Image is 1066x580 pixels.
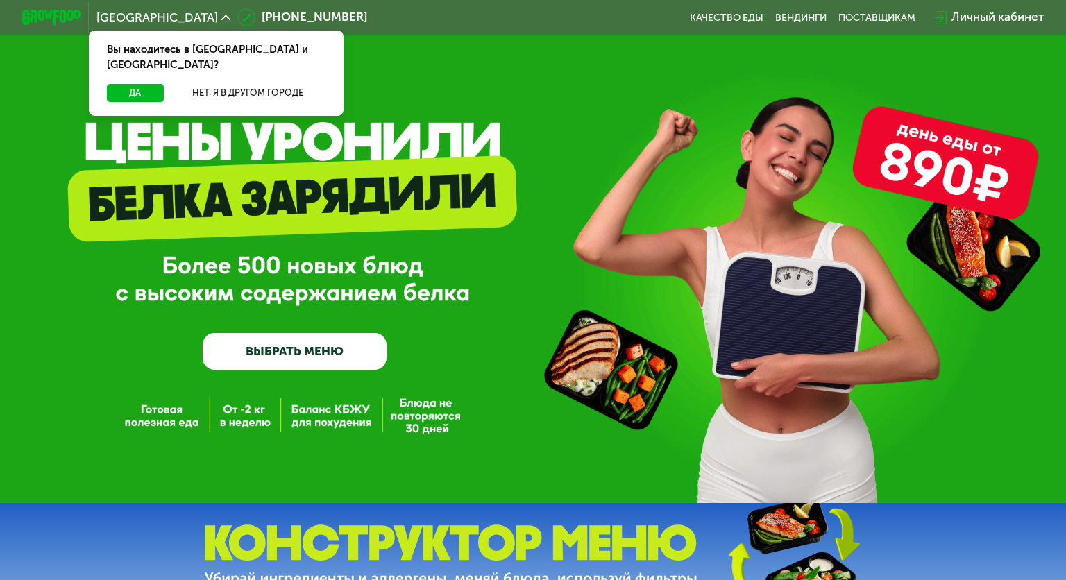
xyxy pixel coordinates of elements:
[89,31,344,84] div: Вы находитесь в [GEOGRAPHIC_DATA] и [GEOGRAPHIC_DATA]?
[690,12,763,24] a: Качество еды
[107,84,164,102] button: Да
[951,8,1044,26] div: Личный кабинет
[96,12,218,24] span: [GEOGRAPHIC_DATA]
[838,12,915,24] div: поставщикам
[237,8,366,26] a: [PHONE_NUMBER]
[169,84,325,102] button: Нет, я в другом городе
[775,12,827,24] a: Вендинги
[203,333,387,370] a: ВЫБРАТЬ МЕНЮ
